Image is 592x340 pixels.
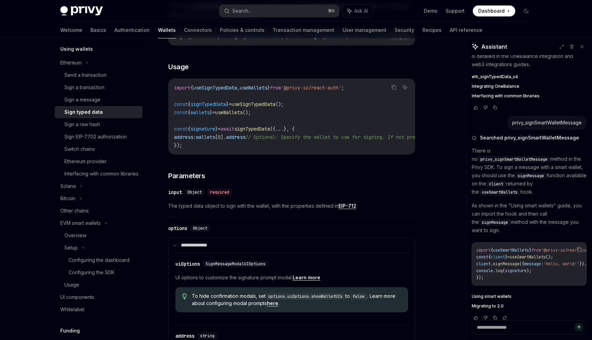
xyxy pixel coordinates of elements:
button: Copy the contents from the code block [575,245,584,254]
span: wallets [196,134,215,140]
div: Ethereum provider [64,157,107,166]
span: { [491,247,493,253]
span: ); [527,268,531,274]
span: eth_signTypedData_v4 [472,74,518,80]
a: Sign typed data [55,106,143,118]
svg: Tip [182,293,187,300]
span: Usage [168,62,189,72]
span: Searched privy_signSmartWalletMessage [480,134,579,141]
a: Security [395,22,414,38]
button: Copy the contents from the code block [390,83,398,92]
span: 0 [218,134,221,140]
span: = [507,254,510,260]
a: Configuring the dashboard [55,254,143,266]
span: privy_signSmartWalletMessage [480,157,547,162]
span: }, { [284,126,295,132]
a: Sign a transaction [55,81,143,94]
button: Ask AI [400,83,409,92]
span: }). [579,261,587,267]
button: Searched privy_signSmartWalletMessage [472,134,587,141]
span: Ask AI [354,8,368,14]
a: Configuring the SDK [55,266,143,279]
div: Sign a message [64,96,100,104]
span: signMessage [518,173,544,179]
div: input [168,189,182,196]
a: Basics [90,22,106,38]
a: Sign a message [55,94,143,106]
button: Search...⌘K [219,5,339,17]
span: Migrating to 2.0 [472,303,504,309]
span: = [218,126,221,132]
span: (); [243,109,251,116]
span: } [215,126,218,132]
span: (); [275,101,284,107]
span: { [188,109,190,116]
a: Demo [424,8,437,14]
span: ⌘ K [328,8,335,14]
span: } [529,247,531,253]
button: Toggle dark mode [521,5,532,16]
span: Object [187,190,202,195]
a: Using smart wallets [472,294,587,299]
span: signMessage [493,261,519,267]
div: Interfacing with common libraries [64,170,138,178]
span: address [226,134,245,140]
a: UI components [55,291,143,303]
a: Recipes [422,22,442,38]
span: { [488,254,491,260]
span: signTypedData [190,101,226,107]
span: const [174,109,188,116]
span: useSmartWallets [510,254,546,260]
div: Sign typed data [64,108,103,116]
div: Sign a raw hash [64,120,100,129]
span: console [476,268,493,274]
span: await [221,126,234,132]
div: Search... [232,7,251,15]
span: // Optional: Specify the wallet to use for signing. If not provided, the first wallet will be used. [245,134,517,140]
p: There is no method in the Privy SDK. To sign a message with a smart wallet, you should use the fu... [472,147,587,196]
a: Policies & controls [220,22,264,38]
div: options [168,225,187,232]
a: Integrating OneBalance [472,84,587,89]
button: Ask AI [343,5,373,17]
a: EIP-712 [338,203,356,209]
span: useWallets [240,85,267,91]
span: } [226,101,229,107]
a: Sign EIP-7702 authorization [55,131,143,143]
a: Migrating to 2.0 [472,303,587,309]
div: Solana [60,182,76,190]
span: useSmartWallets [482,190,518,195]
a: here [267,300,278,306]
code: options.uiOptions.showWalletUIs [266,293,345,300]
span: const [174,101,188,107]
span: const [476,254,488,260]
div: EVM smart wallets [60,219,101,227]
span: import [174,85,190,91]
div: Whitelabel [60,305,84,314]
a: Dashboard [473,5,515,16]
span: client [476,261,491,267]
img: dark logo [60,6,103,16]
div: UI components [60,293,94,301]
div: address [175,332,195,339]
a: Welcome [60,22,82,38]
span: Using smart wallets [472,294,511,299]
span: Assistant [481,42,507,51]
span: Integrating OneBalance [472,84,519,89]
span: } [505,254,507,260]
span: from [531,247,541,253]
div: Ethereum [60,59,82,67]
span: address: [174,134,196,140]
div: Sign a transaction [64,83,104,92]
h5: Funding [60,327,80,335]
span: log [495,268,503,274]
span: wallets [190,109,210,116]
span: client [489,181,503,187]
a: Interfacing with common libraries [55,168,143,180]
span: ; [341,85,344,91]
div: Other chains [60,207,89,215]
div: Usage [64,281,79,289]
p: As shown in the "Using smart wallets" guide, you can import the hook and then call the method wit... [472,202,587,234]
span: '@privy-io/react-auth' [281,85,341,91]
span: const [174,126,188,132]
